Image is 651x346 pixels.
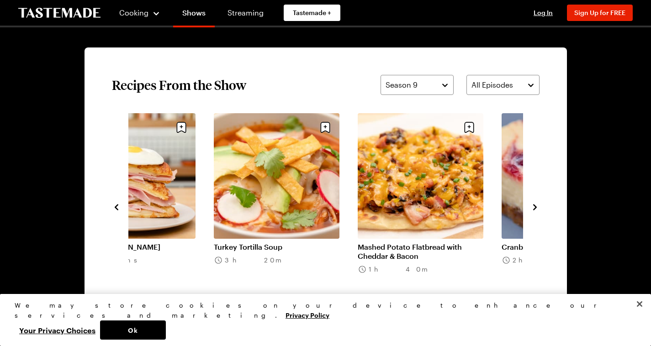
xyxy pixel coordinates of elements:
[386,79,418,90] span: Season 9
[358,242,483,261] a: Mashed Potato Flatbread with Cheddar & Bacon
[214,242,339,252] a: Turkey Tortilla Soup
[293,8,331,17] span: Tastemade +
[466,75,540,95] button: All Episodes
[502,113,646,300] div: 7 / 8
[70,242,196,252] a: Struggle [PERSON_NAME]
[358,113,502,300] div: 6 / 8
[534,9,553,16] span: Log In
[119,2,160,24] button: Cooking
[286,310,329,319] a: More information about your privacy, opens in a new tab
[567,5,633,21] button: Sign Up for FREE
[630,294,650,314] button: Close
[317,119,334,136] button: Save recipe
[15,300,629,340] div: Privacy
[525,8,561,17] button: Log In
[70,113,214,300] div: 4 / 8
[18,8,101,18] a: To Tastemade Home Page
[100,320,166,340] button: Ok
[173,2,215,27] a: Shows
[284,5,340,21] a: Tastemade +
[471,79,513,90] span: All Episodes
[381,75,454,95] button: Season 9
[502,242,627,252] a: Cranberry Swirl Cheescake Bars
[15,300,629,320] div: We may store cookies on your device to enhance our services and marketing.
[460,119,478,136] button: Save recipe
[214,113,358,300] div: 5 / 8
[112,77,246,93] h2: Recipes From the Show
[119,8,148,17] span: Cooking
[574,9,625,16] span: Sign Up for FREE
[112,201,121,212] button: navigate to previous item
[15,320,100,340] button: Your Privacy Choices
[173,119,190,136] button: Save recipe
[530,201,540,212] button: navigate to next item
